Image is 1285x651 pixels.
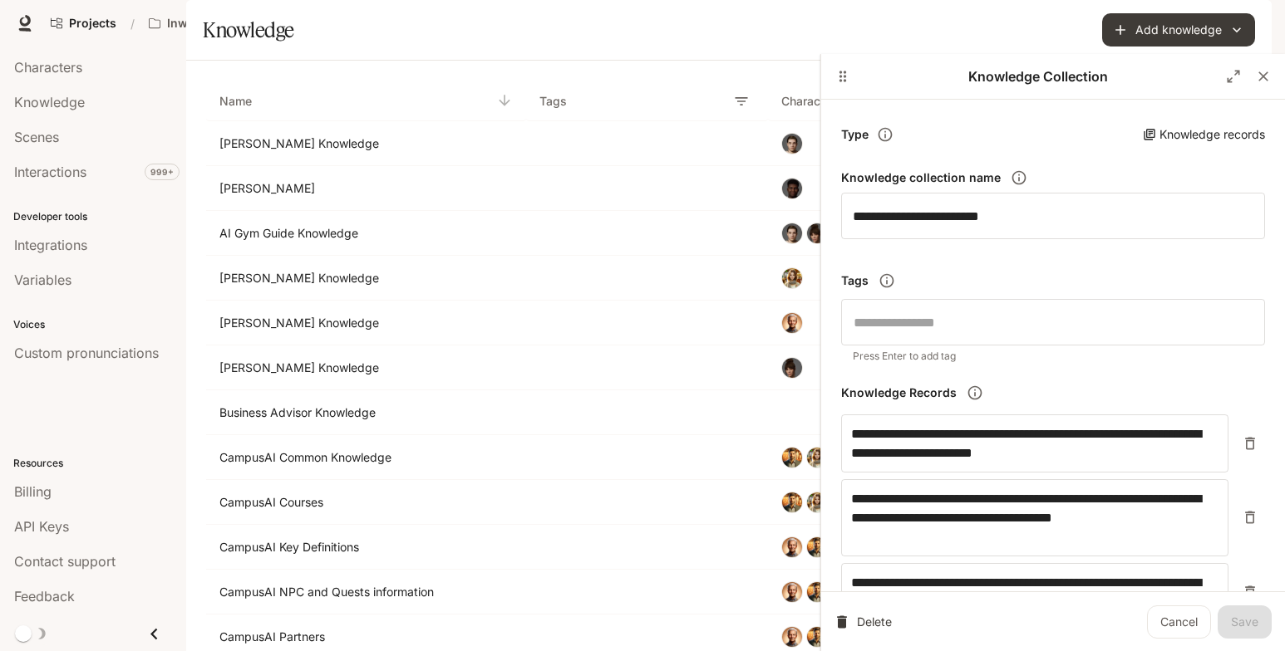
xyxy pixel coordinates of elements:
[219,270,500,286] p: Aida Carewell Knowledge
[807,537,827,557] img: 766e898e-821f-4733-a3c3-6cd6b94c5ec0-1024.webp
[781,90,842,112] p: Characters
[728,88,755,115] button: Filter
[835,605,895,639] button: Delete Knowledge
[782,537,802,557] img: 27875e34-558c-460c-83e8-31b838de0f8f-1024.webp
[219,315,500,331] p: Alfred von Cache Knowledge
[219,225,500,242] p: AI Gym Guide Knowledge
[781,357,803,379] div: AI Anna
[219,449,500,466] p: CampusAI Common Knowledge
[781,312,803,334] div: AI Alfred von Cache
[853,348,1253,365] p: Press Enter to add tag
[807,223,827,243] img: af91b037-5a22-4366-8e4d-2ea93d042ead-1024.webp
[1159,126,1265,143] p: Knowledge records
[1147,605,1211,639] a: Cancel
[781,133,803,154] div: AI Adam
[806,581,828,603] div: AI Promptheus
[219,135,500,152] p: Adam Knowledge
[781,626,803,648] div: AI Alfred von Cache
[782,448,802,467] img: 766e898e-821f-4733-a3c3-6cd6b94c5ec0-1024.webp
[858,66,1219,86] p: Knowledge Collection
[219,404,500,421] p: Business Advisor Knowledge
[806,492,828,513] div: AI Aida Carewell
[782,179,802,198] img: 756d6e06-2475-4733-8ade-c14899f26770-1024.webp
[807,492,827,512] img: ccd63915-a6a3-4ce4-a436-bb5c6e6a6d7f-1024.webp
[219,90,252,112] p: Name
[782,358,802,378] img: af91b037-5a22-4366-8e4d-2ea93d042ead-1024.webp
[539,90,567,112] p: Tags
[782,582,802,602] img: 27875e34-558c-460c-83e8-31b838de0f8f-1024.webp
[219,539,500,556] p: CampusAI Key Definitions
[141,7,286,40] button: Open workspace menu
[781,447,803,468] div: AI Promptheus
[841,272,869,289] h6: Tags
[203,13,294,46] h1: Knowledge
[806,536,828,558] div: AI Promptheus
[806,223,828,244] div: AI Anna
[219,629,500,645] p: CampusAI Partners
[219,494,500,511] p: CampusAI Courses
[781,223,803,244] div: AI Adam
[807,627,827,647] img: 766e898e-821f-4733-a3c3-6cd6b94c5ec0-1024.webp
[219,180,500,197] p: Adebayo Ogunlesi
[782,492,802,512] img: 766e898e-821f-4733-a3c3-6cd6b94c5ec0-1024.webp
[841,384,957,401] h6: Knowledge Records
[1102,13,1255,46] button: Add knowledge
[807,448,827,467] img: ccd63915-a6a3-4ce4-a436-bb5c6e6a6d7f-1024.webp
[782,313,802,333] img: 27875e34-558c-460c-83e8-31b838de0f8f-1024.webp
[782,134,802,154] img: ee37d3b1-816d-4acb-95dd-60ef0e6e928f-1024.webp
[781,267,803,289] div: AI Aida Carewell
[828,61,858,91] button: Drag to resize
[781,536,803,558] div: AI Alfred von Cache
[841,169,1001,186] h6: Knowledge collection name
[781,178,803,199] div: AI Adebayo Ogunlesi
[782,268,802,288] img: ccd63915-a6a3-4ce4-a436-bb5c6e6a6d7f-1024.webp
[806,626,828,648] div: AI Promptheus
[219,584,500,600] p: CampusAI NPC and Quests information
[782,223,802,243] img: ee37d3b1-816d-4acb-95dd-60ef0e6e928f-1024.webp
[167,17,260,31] p: Inworld AI Demos kamil
[219,360,500,376] p: Anna Knowledge
[807,582,827,602] img: 766e898e-821f-4733-a3c3-6cd6b94c5ec0-1024.webp
[782,627,802,647] img: 27875e34-558c-460c-83e8-31b838de0f8f-1024.webp
[124,15,141,32] div: /
[841,126,869,143] h6: Type
[69,17,116,31] span: Projects
[806,447,828,468] div: AI Aida Carewell
[781,492,803,513] div: AI Promptheus
[781,581,803,603] div: AI Alfred von Cache
[43,7,124,40] a: Go to projects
